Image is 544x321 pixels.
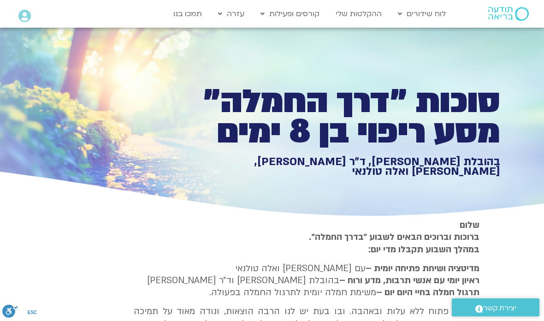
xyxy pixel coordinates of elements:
a: עזרה [213,5,249,23]
b: תרגול חמלה בחיי היום יום – [376,286,479,298]
a: יצירת קשר [452,298,539,316]
h1: בהובלת [PERSON_NAME], ד״ר [PERSON_NAME], [PERSON_NAME] ואלה טולנאי [181,157,500,177]
h1: סוכות ״דרך החמלה״ מסע ריפוי בן 8 ימים [181,87,500,147]
a: תמכו בנו [169,5,207,23]
img: תודעה בריאה [488,7,529,21]
b: ראיון יומי עם אנשי תרבות, מדע ורוח – [339,274,479,286]
strong: ברוכות וברוכים הבאים לשבוע ״בדרך החמלה״. במהלך השבוע תקבלו מדי יום: [309,231,479,255]
a: קורסים ופעילות [256,5,324,23]
strong: מדיטציה ושיחת פתיחה יומית – [366,262,479,274]
strong: שלום [460,219,479,231]
p: עם [PERSON_NAME] ואלה טולנאי בהובלת [PERSON_NAME] וד״ר [PERSON_NAME] משימת חמלה יומית לתרגול החמל... [134,262,479,299]
span: יצירת קשר [483,302,516,315]
a: לוח שידורים [393,5,450,23]
a: ההקלטות שלי [331,5,386,23]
